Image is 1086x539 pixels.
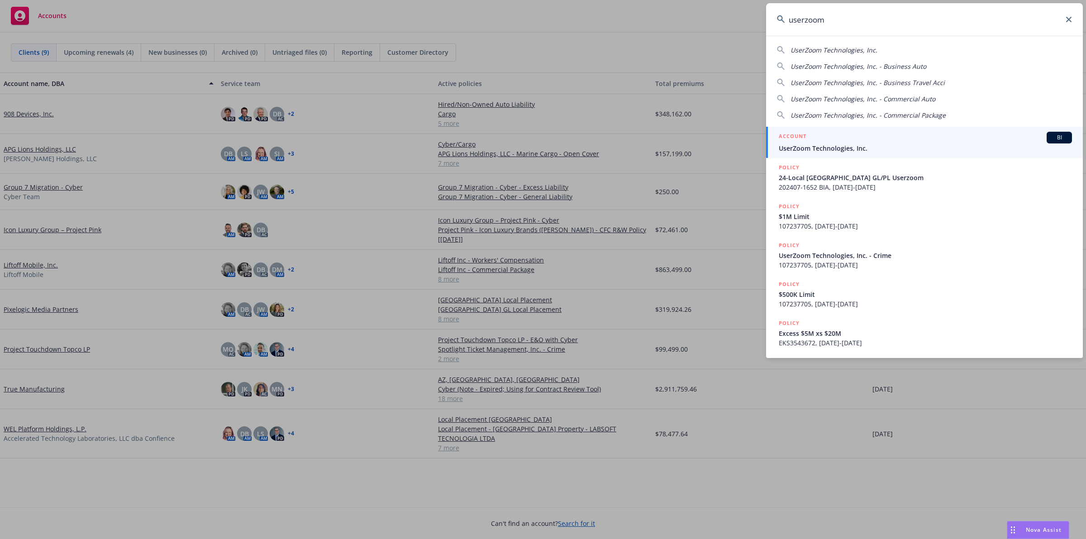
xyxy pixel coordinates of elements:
[766,275,1083,314] a: POLICY$500K Limit107237705, [DATE]-[DATE]
[1007,521,1019,539] div: Drag to move
[791,95,935,103] span: UserZoom Technologies, Inc. - Commercial Auto
[766,127,1083,158] a: ACCOUNTBIUserZoom Technologies, Inc.
[779,241,800,250] h5: POLICY
[779,143,1072,153] span: UserZoom Technologies, Inc.
[1050,134,1068,142] span: BI
[766,236,1083,275] a: POLICYUserZoom Technologies, Inc. - Crime107237705, [DATE]-[DATE]
[779,319,800,328] h5: POLICY
[791,46,877,54] span: UserZoom Technologies, Inc.
[779,182,1072,192] span: 202407-1652 BIA, [DATE]-[DATE]
[779,163,800,172] h5: POLICY
[766,158,1083,197] a: POLICY24-Local [GEOGRAPHIC_DATA] GL/PL Userzoom202407-1652 BIA, [DATE]-[DATE]
[1007,521,1069,539] button: Nova Assist
[779,260,1072,270] span: 107237705, [DATE]-[DATE]
[791,78,945,87] span: UserZoom Technologies, Inc. - Business Travel Acci
[791,111,946,119] span: UserZoom Technologies, Inc. - Commercial Package
[779,329,1072,338] span: Excess $5M xs $20M
[779,202,800,211] h5: POLICY
[779,290,1072,299] span: $500K Limit
[779,338,1072,348] span: EKS3543672, [DATE]-[DATE]
[1026,526,1062,534] span: Nova Assist
[779,251,1072,260] span: UserZoom Technologies, Inc. - Crime
[779,299,1072,309] span: 107237705, [DATE]-[DATE]
[779,132,806,143] h5: ACCOUNT
[766,3,1083,36] input: Search...
[779,280,800,289] h5: POLICY
[779,212,1072,221] span: $1M Limit
[779,221,1072,231] span: 107237705, [DATE]-[DATE]
[779,173,1072,182] span: 24-Local [GEOGRAPHIC_DATA] GL/PL Userzoom
[791,62,926,71] span: UserZoom Technologies, Inc. - Business Auto
[766,314,1083,353] a: POLICYExcess $5M xs $20MEKS3543672, [DATE]-[DATE]
[766,197,1083,236] a: POLICY$1M Limit107237705, [DATE]-[DATE]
